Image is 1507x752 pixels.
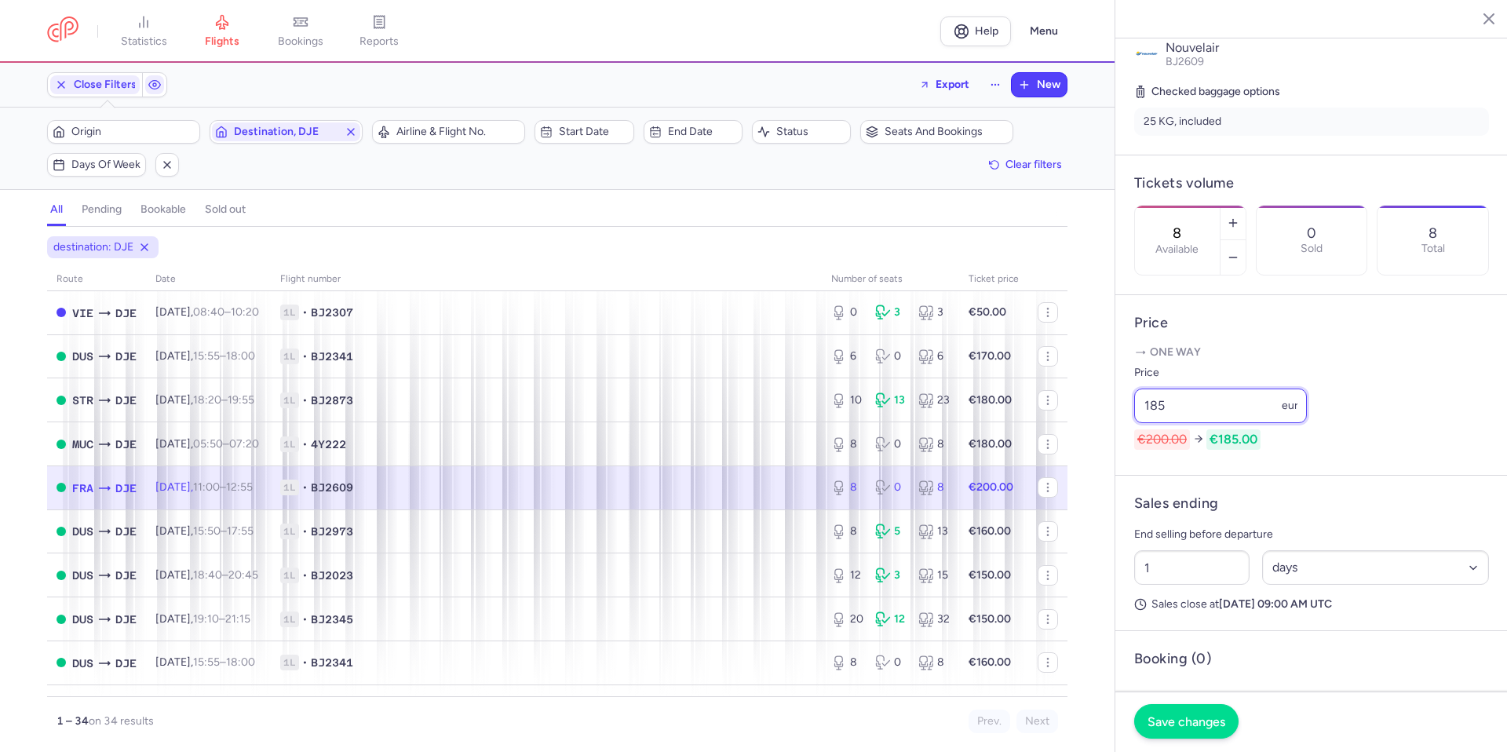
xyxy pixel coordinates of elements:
p: Nouvelair [1166,41,1489,55]
h4: bookable [140,203,186,217]
span: BJ2345 [311,611,353,627]
time: 11:00 [193,480,220,494]
span: [DATE], [155,568,258,582]
label: Available [1155,243,1199,256]
span: BJ2341 [311,349,353,364]
a: CitizenPlane red outlined logo [47,16,78,46]
p: One way [1134,345,1489,360]
span: DJE [115,523,137,540]
span: • [302,305,308,320]
span: 1L [280,349,299,364]
span: Clear filters [1005,159,1062,170]
time: 08:40 [193,305,224,319]
span: Status [776,126,845,138]
span: Days of week [71,159,140,171]
span: DJE [115,436,137,453]
strong: €50.00 [969,305,1006,319]
span: Airline & Flight No. [396,126,520,138]
th: Flight number [271,268,822,291]
span: 4Y222 [311,436,346,452]
button: Save changes [1134,704,1239,739]
span: DJE [115,305,137,322]
p: Total [1421,243,1445,255]
span: DUS [72,611,93,628]
span: 1L [280,611,299,627]
time: 18:20 [193,393,221,407]
span: 1L [280,305,299,320]
div: 3 [875,568,907,583]
span: DJE [115,655,137,672]
span: BJ2341 [311,655,353,670]
time: 15:55 [193,655,220,669]
time: 20:45 [228,568,258,582]
span: DUS [72,523,93,540]
time: 18:00 [226,349,255,363]
span: Seats and bookings [885,126,1008,138]
span: – [193,393,254,407]
span: • [302,436,308,452]
span: 1L [280,524,299,539]
span: • [302,655,308,670]
span: DJE [115,348,137,365]
span: BJ2873 [311,392,353,408]
a: flights [183,14,261,49]
strong: €180.00 [969,437,1012,451]
img: Nouvelair logo [1134,41,1159,66]
span: [DATE], [155,480,253,494]
button: Prev. [969,710,1010,733]
span: 1L [280,392,299,408]
span: • [302,392,308,408]
span: [DATE], [155,655,255,669]
span: Help [975,25,998,37]
span: BJ2023 [311,568,353,583]
time: 05:50 [193,437,223,451]
span: – [193,568,258,582]
span: 1L [280,655,299,670]
strong: €160.00 [969,655,1011,669]
label: Price [1134,363,1307,382]
p: Sales close at [1134,597,1489,611]
span: DJE [115,567,137,584]
span: DJE [115,480,137,497]
th: date [146,268,271,291]
strong: [DATE] 09:00 AM UTC [1219,597,1332,611]
time: 10:20 [231,305,259,319]
span: 1L [280,480,299,495]
span: – [193,437,259,451]
div: 0 [875,655,907,670]
button: Airline & Flight No. [372,120,525,144]
span: DJE [115,611,137,628]
h4: sold out [205,203,246,217]
button: Close Filters [48,73,142,97]
span: €185.00 [1206,429,1261,450]
div: 0 [831,305,863,320]
div: 12 [831,568,863,583]
div: 0 [875,349,907,364]
div: 20 [831,611,863,627]
time: 19:10 [193,612,219,626]
a: reports [340,14,418,49]
input: --- [1134,389,1307,423]
a: bookings [261,14,340,49]
a: Help [940,16,1011,46]
div: 32 [918,611,950,627]
div: 0 [875,480,907,495]
span: DUS [72,567,93,584]
span: [DATE], [155,524,254,538]
div: 5 [875,524,907,539]
button: Origin [47,120,200,144]
span: BJ2609 [1166,55,1204,68]
div: 8 [918,436,950,452]
span: Export [936,78,969,90]
span: [DATE], [155,305,259,319]
span: [DATE], [155,349,255,363]
p: 8 [1429,225,1437,241]
div: 15 [918,568,950,583]
h4: Booking (0) [1134,650,1211,668]
span: • [302,524,308,539]
th: Ticket price [959,268,1028,291]
span: [DATE], [155,437,259,451]
time: 18:40 [193,568,222,582]
div: 8 [831,524,863,539]
time: 12:55 [226,480,253,494]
